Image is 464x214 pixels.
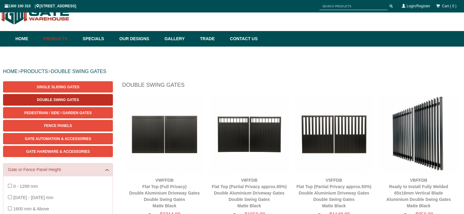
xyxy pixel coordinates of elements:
img: VBFFDB - Ready to Install Fully Welded 65x16mm Vertical Blade - Aluminium Double Swing Gates - Ma... [379,95,458,174]
span: 1300 100 310 | [STREET_ADDRESS] [5,4,76,8]
a: Contact Us [227,31,258,47]
img: VWFFDB - Flat Top (Full Privacy) - Double Aluminium Driveway Gates - Double Swing Gates - Matte B... [125,95,204,174]
a: Fence Panels [3,120,113,131]
a: Pedestrian / Side / Garden Gates [3,107,113,118]
a: Gate Hardware & Accessories [3,146,113,157]
a: V8FFDBFlat Top (Partial Privacy approx.85%)Double Aluminium Driveway GatesDouble Swing GatesMatte... [212,178,287,208]
span: 1600 mm & Above [13,206,49,211]
img: V5FFDB - Flat Top (Partial Privacy approx.50%) - Double Aluminium Driveway Gates - Double Swing G... [295,95,373,174]
a: PRODUCTS [20,69,48,74]
a: Specials [80,31,116,47]
a: Login/Register [407,4,430,8]
span: Gate Automation & Accessories [25,137,91,141]
a: Gate Automation & Accessories [3,133,113,144]
span: Pedestrian / Side / Garden Gates [24,111,92,115]
span: [DATE] - [DATE] mm [13,195,53,200]
h1: Double Swing Gates [122,81,461,92]
span: Single Sliding Gates [37,85,79,89]
a: Home [16,31,41,47]
div: > > [3,62,461,81]
a: VBFFDBReady to Install Fully Welded 65x16mm Vertical BladeAluminium Double Swing GatesMatte Black [386,178,451,208]
a: VWFFDBFlat Top (Full Privacy)Double Aluminium Driveway GatesDouble Swing GatesMatte Black [129,178,200,208]
a: Double Swing Gates [3,94,113,105]
span: Cart ( 0 ) [442,4,456,8]
a: Our Designs [116,31,161,47]
a: Gate or Fence Panel Height [8,167,108,173]
a: Gallery [161,31,197,47]
span: Double Swing Gates [37,98,79,102]
a: Single Sliding Gates [3,81,113,93]
span: 0 - 1299 mm [13,184,38,189]
a: HOME [3,69,18,74]
span: Gate Hardware & Accessories [26,149,90,154]
a: V5FFDBFlat Top (Partial Privacy approx.50%)Double Aluminium Driveway GatesDouble Swing GatesMatte... [297,178,372,208]
img: V8FFDB - Flat Top (Partial Privacy approx.85%) - Double Aluminium Driveway Gates - Double Swing G... [210,95,289,174]
a: DOUBLE SWING GATES [51,69,106,74]
a: Trade [197,31,227,47]
span: Fence Panels [44,124,72,128]
input: SEARCH PRODUCTS [319,2,387,10]
a: Products [41,31,80,47]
